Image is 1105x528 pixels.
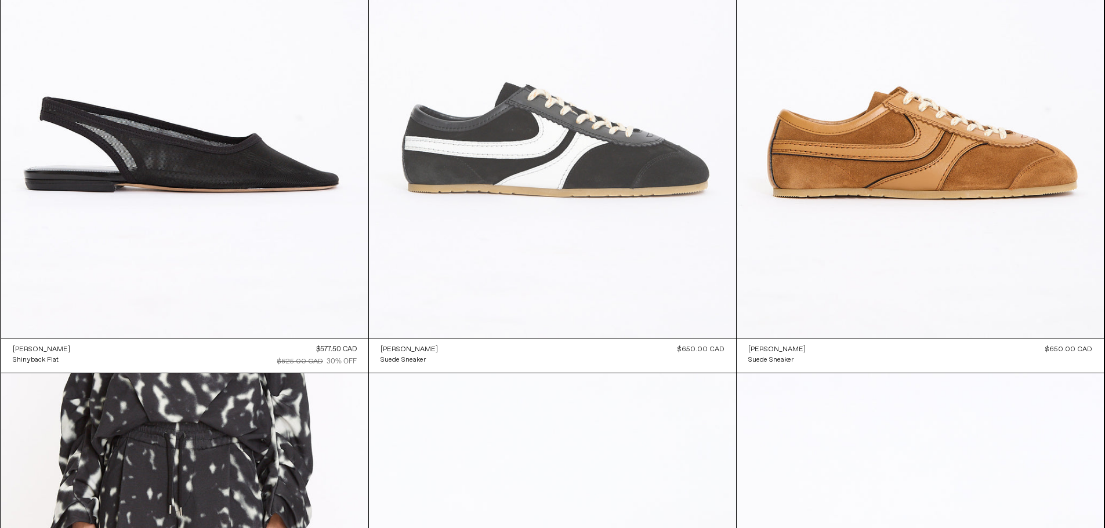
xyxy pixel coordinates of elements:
a: Suede Sneaker [381,355,438,365]
a: [PERSON_NAME] [381,344,438,355]
div: Suede Sneaker [381,355,426,365]
div: [PERSON_NAME] [381,345,438,355]
a: Shinyback Flat [13,355,70,365]
a: [PERSON_NAME] [13,344,70,355]
div: Suede Sneaker [748,355,794,365]
div: Shinyback Flat [13,355,59,365]
div: $650.00 CAD [1045,344,1092,355]
div: $577.50 CAD [316,344,357,355]
div: [PERSON_NAME] [13,345,70,355]
div: $650.00 CAD [678,344,724,355]
div: [PERSON_NAME] [748,345,806,355]
a: Suede Sneaker [748,355,806,365]
div: $825.00 CAD [277,356,323,367]
a: [PERSON_NAME] [748,344,806,355]
div: 30% OFF [327,356,357,367]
